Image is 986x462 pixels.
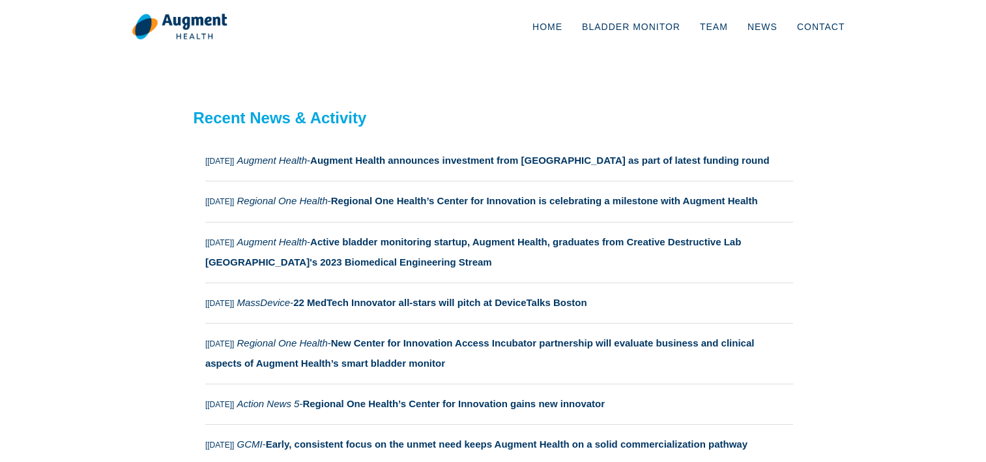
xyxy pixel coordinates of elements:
[205,181,793,221] a: [[DATE]] Regional One Health-Regional One Health’s Center for Innovation is celebrating a milesto...
[690,5,738,48] a: Team
[310,155,770,166] strong: Augment Health announces investment from [GEOGRAPHIC_DATA] as part of latest funding round
[205,337,755,369] strong: New Center for Innovation Access Incubator partnership will evaluate business and clinical aspect...
[205,324,793,384] a: [[DATE]] Regional One Health-New Center for Innovation Access Incubator partnership will evaluate...
[266,439,747,450] strong: Early, consistent focus on the unmet need keeps Augment Health on a solid commercialization pathway
[787,5,855,48] a: Contact
[293,297,587,308] strong: 22 MedTech Innovator all-stars will pitch at DeviceTalks Boston
[132,13,227,40] img: logo
[205,157,234,166] small: [[DATE]]
[205,400,234,409] small: [[DATE]]
[205,339,234,348] small: [[DATE]]
[205,238,234,247] small: [[DATE]]
[523,5,572,48] a: Home
[237,236,308,247] i: Augment Health
[237,398,300,409] i: Action News 5
[194,109,793,128] h2: Recent News & Activity
[205,141,793,181] a: [[DATE]] Augment Health-Augment Health announces investment from [GEOGRAPHIC_DATA] as part of lat...
[205,440,234,450] small: [[DATE]]
[237,439,263,450] i: GCMI
[205,236,741,268] strong: Active bladder monitoring startup, Augment Health, graduates from Creative Destructive Lab [GEOGR...
[331,195,758,206] strong: Regional One Health’s Center for Innovation is celebrating a milestone with Augment Health
[237,297,291,308] i: MassDevice
[205,197,234,206] small: [[DATE]]
[738,5,787,48] a: News
[237,337,328,348] i: Regional One Health
[205,283,793,323] a: [[DATE]] MassDevice-22 MedTech Innovator all-stars will pitch at DeviceTalks Boston
[237,195,328,206] i: Regional One Health
[205,223,793,283] a: [[DATE]] Augment Health-Active bladder monitoring startup, Augment Health, graduates from Creativ...
[302,398,605,409] strong: Regional One Health’s Center for Innovation gains new innovator
[205,384,793,424] a: [[DATE]] Action News 5-Regional One Health’s Center for Innovation gains new innovator
[237,155,308,166] i: Augment Health
[205,299,234,308] small: [[DATE]]
[572,5,690,48] a: Bladder Monitor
